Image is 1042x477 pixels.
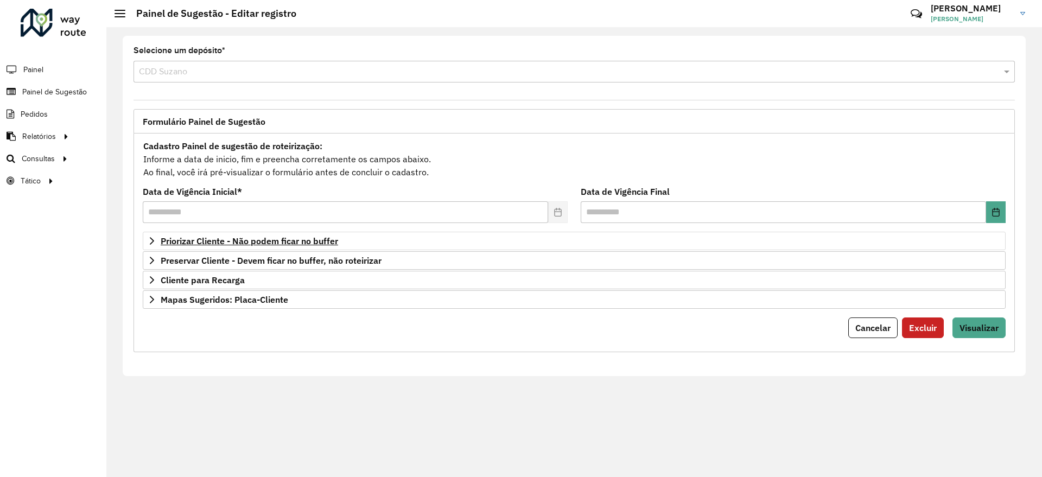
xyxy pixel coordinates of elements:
[143,232,1006,250] a: Priorizar Cliente - Não podem ficar no buffer
[143,117,265,126] span: Formulário Painel de Sugestão
[23,64,43,75] span: Painel
[143,185,242,198] label: Data de Vigência Inicial
[143,271,1006,289] a: Cliente para Recarga
[855,322,891,333] span: Cancelar
[161,295,288,304] span: Mapas Sugeridos: Placa-Cliente
[143,290,1006,309] a: Mapas Sugeridos: Placa-Cliente
[125,8,296,20] h2: Painel de Sugestão - Editar registro
[134,44,225,57] label: Selecione um depósito
[161,276,245,284] span: Cliente para Recarga
[905,2,928,26] a: Contato Rápido
[909,322,937,333] span: Excluir
[143,139,1006,179] div: Informe a data de inicio, fim e preencha corretamente os campos abaixo. Ao final, você irá pré-vi...
[960,322,999,333] span: Visualizar
[22,86,87,98] span: Painel de Sugestão
[22,153,55,164] span: Consultas
[21,109,48,120] span: Pedidos
[143,141,322,151] strong: Cadastro Painel de sugestão de roteirização:
[848,317,898,338] button: Cancelar
[952,317,1006,338] button: Visualizar
[581,185,670,198] label: Data de Vigência Final
[161,237,338,245] span: Priorizar Cliente - Não podem ficar no buffer
[143,251,1006,270] a: Preservar Cliente - Devem ficar no buffer, não roteirizar
[161,256,382,265] span: Preservar Cliente - Devem ficar no buffer, não roteirizar
[22,131,56,142] span: Relatórios
[931,3,1012,14] h3: [PERSON_NAME]
[902,317,944,338] button: Excluir
[986,201,1006,223] button: Choose Date
[931,14,1012,24] span: [PERSON_NAME]
[21,175,41,187] span: Tático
